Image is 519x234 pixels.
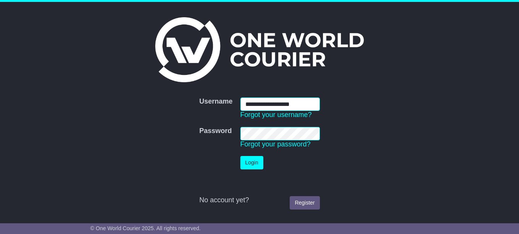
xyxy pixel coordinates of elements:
a: Forgot your password? [240,140,311,148]
a: Register [290,196,320,210]
label: Password [199,127,232,135]
div: No account yet? [199,196,320,205]
label: Username [199,97,232,106]
a: Forgot your username? [240,111,312,119]
img: One World [155,17,364,82]
span: © One World Courier 2025. All rights reserved. [90,225,201,231]
button: Login [240,156,263,169]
